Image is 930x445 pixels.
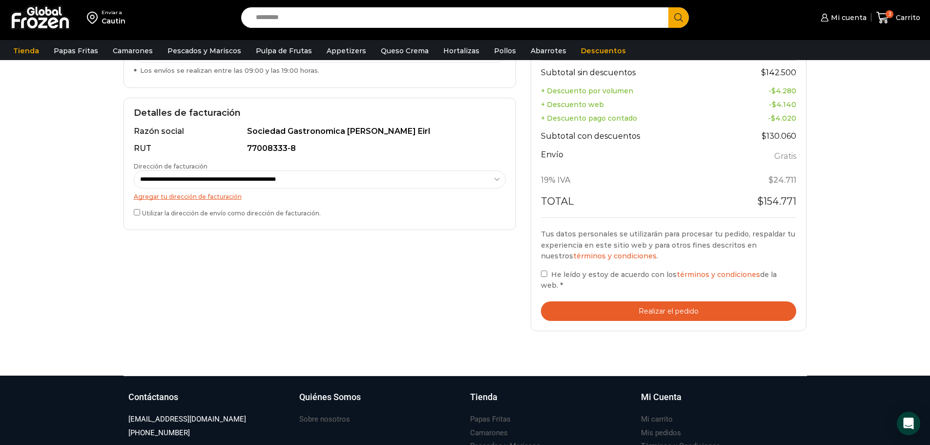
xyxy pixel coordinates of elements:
[757,195,764,207] span: $
[299,414,350,424] h3: Sobre nosotros
[247,126,500,137] div: Sociedad Gastronomica [PERSON_NAME] Eirl
[541,301,797,321] button: Realizar el pedido
[541,191,725,217] th: Total
[762,131,766,141] span: $
[134,193,242,200] a: Agregar tu dirección de facturación
[668,7,689,28] button: Search button
[247,143,500,154] div: 77008333-8
[771,86,796,95] bdi: 4.280
[128,426,190,440] a: [PHONE_NUMBER]
[893,13,920,22] span: Carrito
[49,42,103,60] a: Papas Fritas
[134,126,246,137] div: Razón social
[163,42,246,60] a: Pescados y Mariscos
[641,428,681,438] h3: Mis pedidos
[541,271,547,277] input: He leído y estoy de acuerdo con lostérminos y condicionesde la web. *
[541,98,725,111] th: + Descuento web
[134,162,506,189] label: Dirección de facturación
[8,42,44,60] a: Tienda
[876,6,920,29] a: 3 Carrito
[541,60,725,84] th: Subtotal sin descuentos
[470,426,508,440] a: Camarones
[470,391,631,413] a: Tienda
[134,108,506,119] h2: Detalles de facturación
[677,270,760,279] a: términos y condiciones
[641,391,802,413] a: Mi Cuenta
[541,125,725,148] th: Subtotal con descuentos
[541,270,777,290] span: He leído y estoy de acuerdo con los de la web.
[134,143,246,154] div: RUT
[470,391,497,403] h3: Tienda
[251,42,317,60] a: Pulpa de Frutas
[128,428,190,438] h3: [PHONE_NUMBER]
[128,413,246,426] a: [EMAIL_ADDRESS][DOMAIN_NAME]
[470,414,511,424] h3: Papas Fritas
[128,391,178,403] h3: Contáctanos
[761,68,796,77] bdi: 142.500
[771,86,776,95] span: $
[771,114,796,123] bdi: 4.020
[541,148,725,170] th: Envío
[102,16,125,26] div: Cautin
[299,413,350,426] a: Sobre nosotros
[128,391,289,413] a: Contáctanos
[641,426,681,440] a: Mis pedidos
[725,84,797,98] td: -
[725,98,797,111] td: -
[134,207,506,217] label: Utilizar la dirección de envío como dirección de facturación.
[818,8,866,27] a: Mi cuenta
[576,42,631,60] a: Descuentos
[470,428,508,438] h3: Camarones
[376,42,434,60] a: Queso Crema
[541,170,725,192] th: 19% IVA
[886,10,893,18] span: 3
[641,391,682,403] h3: Mi Cuenta
[108,42,158,60] a: Camarones
[641,413,673,426] a: Mi carrito
[541,84,725,98] th: + Descuento por volumen
[541,229,797,261] p: Tus datos personales se utilizarán para procesar tu pedido, respaldar tu experiencia en este siti...
[541,111,725,125] th: + Descuento pago contado
[772,100,796,109] bdi: 4.140
[725,111,797,125] td: -
[560,281,563,290] abbr: requerido
[768,175,796,185] span: 24.711
[470,413,511,426] a: Papas Fritas
[768,175,773,185] span: $
[134,209,140,215] input: Utilizar la dirección de envío como dirección de facturación.
[128,414,246,424] h3: [EMAIL_ADDRESS][DOMAIN_NAME]
[134,66,506,75] div: Los envíos se realizan entre las 09:00 y las 19:00 horas.
[641,414,673,424] h3: Mi carrito
[774,149,796,164] label: Gratis
[897,412,920,435] div: Open Intercom Messenger
[489,42,521,60] a: Pollos
[526,42,571,60] a: Abarrotes
[299,391,460,413] a: Quiénes Somos
[772,100,776,109] span: $
[573,252,657,260] a: términos y condiciones
[771,114,775,123] span: $
[761,68,766,77] span: $
[757,195,796,207] bdi: 154.771
[762,131,796,141] bdi: 130.060
[134,170,506,189] select: Dirección de facturación
[102,9,125,16] div: Enviar a
[828,13,867,22] span: Mi cuenta
[322,42,371,60] a: Appetizers
[87,9,102,26] img: address-field-icon.svg
[299,391,361,403] h3: Quiénes Somos
[438,42,484,60] a: Hortalizas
